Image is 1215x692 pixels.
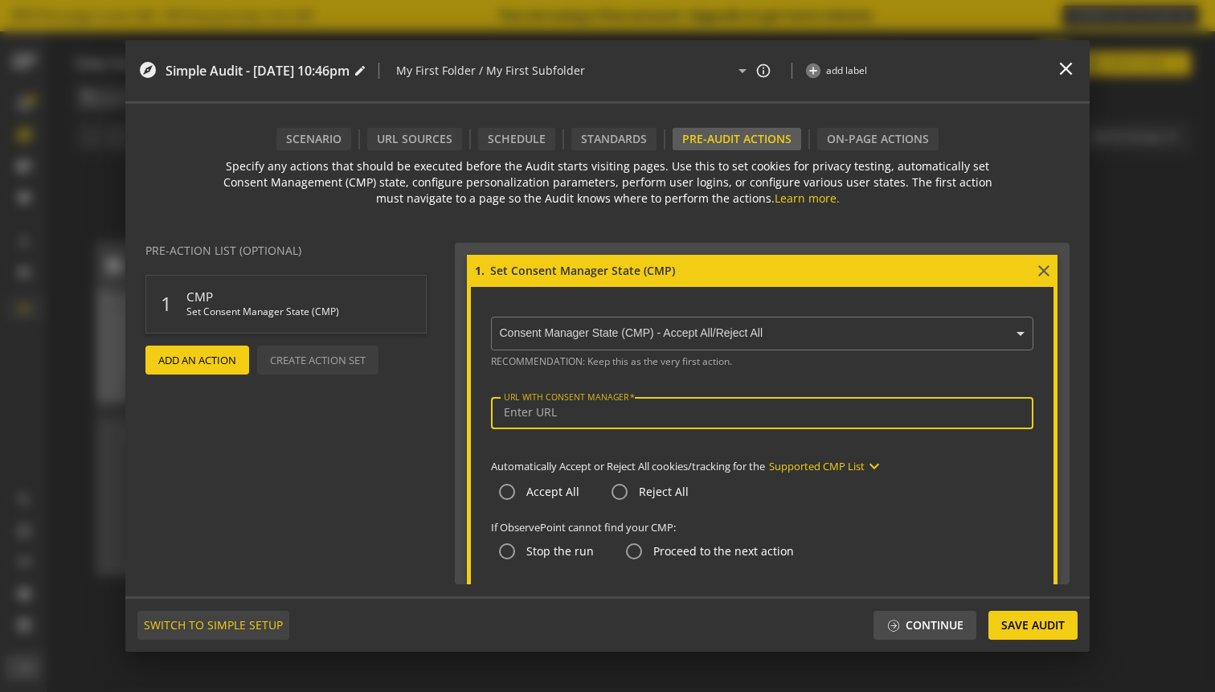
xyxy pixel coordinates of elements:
label: Stop the run [523,543,594,559]
span: Add An Action [158,346,236,375]
mat-icon: close [1034,261,1053,280]
span: SWITCH TO SIMPLE SETUP [144,611,283,640]
mat-icon: close [1055,58,1077,80]
button: SWITCH TO SIMPLE SETUP [137,611,289,640]
mat-icon: edit [354,64,366,77]
span: Simple Audit - [DATE] 10:46pm [166,62,350,80]
span: Save Audit [1001,611,1065,640]
span: Set Consent Manager State (CMP) [186,305,395,328]
div: 1. [475,263,485,279]
span: add label [826,63,867,77]
mat-radio-group: CMP Options [491,483,689,498]
div: Pre-action List (Optional) [145,243,301,259]
div: Standards [571,128,657,150]
input: Select or create new folder/sub-folder [396,61,733,80]
div: On-Page Actions [817,128,939,150]
mat-hint: RECOMMENDATION: Keep this as the very first action. [491,354,732,368]
mat-icon: expand_more [865,457,884,476]
mat-icon: explore [138,60,157,80]
mat-radio-group: If ObservePoint cannot find your CMP: [491,543,794,558]
mat-icon: add_circle [804,62,822,80]
p: Automatically Accept or Reject All cookies/tracking for the [491,457,1033,476]
mat-icon: arrow_drop_down [733,61,751,80]
p: If ObservePoint cannot find your CMP: [491,520,1033,535]
small: Additional consent can be configured for other domains, subdomains and paths on a separate action... [491,581,1025,610]
input: unnamed action [489,262,1034,280]
input: Enter URL [504,406,1021,420]
button: Add An Action [145,346,249,375]
a: Learn more. [775,190,840,206]
button: Continue [873,611,976,640]
span: | [787,58,796,84]
button: Save Audit [988,611,1078,640]
div: Schedule [478,128,555,150]
span: 1 [146,281,186,327]
button: Supported CMP List [769,457,884,476]
span: | [374,58,383,84]
mat-icon: info_outline [755,63,771,79]
div: Specify any actions that should be executed before the Audit starts visiting pages. Use this to s... [202,158,1013,207]
mat-label: URL WITH CONSENT MANAGER [504,391,629,402]
audit-editor-header-name-control: Simple Audit - 29 September 2025 | 10:46pm [166,48,366,93]
button: add label [804,63,867,79]
div: URL Sources [367,128,462,150]
div: Pre-audit Actions [673,128,801,150]
span: Continue [906,611,963,640]
op-folder-and-sub-folder-field: My First Folder / My First Subfolder [383,48,771,93]
span: CMP [186,281,395,305]
label: Reject All [636,484,689,500]
div: Scenario [276,128,351,150]
label: Accept All [523,484,579,500]
label: Proceed to the next action [650,543,794,559]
